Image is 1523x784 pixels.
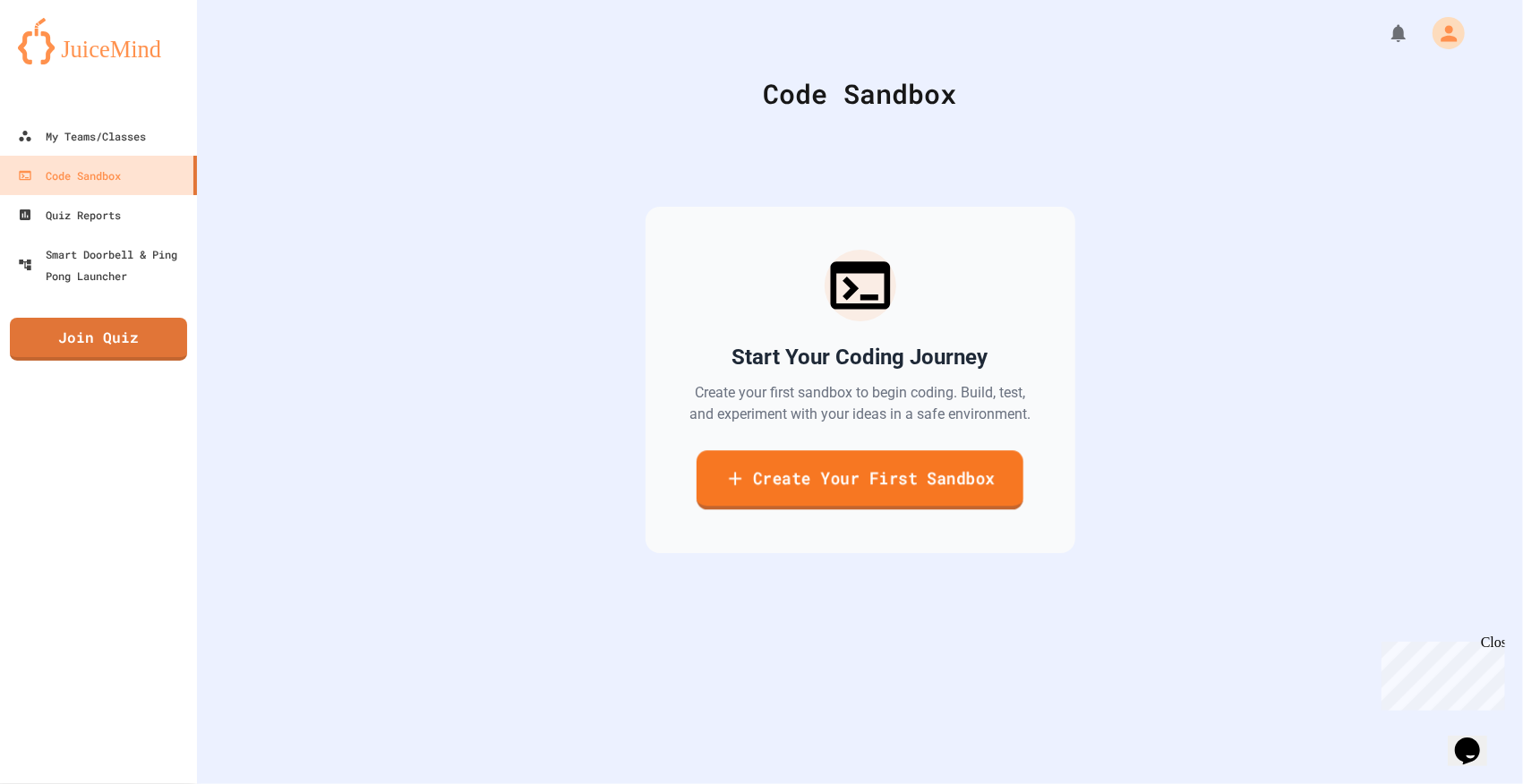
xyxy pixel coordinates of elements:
div: Code Sandbox [18,165,121,186]
a: Create Your First Sandbox [697,450,1023,509]
div: My Account [1414,13,1469,54]
img: logo-orange.svg [18,18,179,64]
iframe: chat widget [1374,635,1505,711]
div: Chat with us now!Close [7,7,124,114]
div: Quiz Reports [18,204,121,226]
a: Join Quiz [10,318,187,361]
iframe: chat widget [1448,712,1505,766]
div: Smart Doorbell & Ping Pong Launcher [18,243,190,286]
div: Code Sandbox [242,73,1478,114]
div: My Teams/Classes [18,125,146,147]
p: Create your first sandbox to begin coding. Build, test, and experiment with your ideas in a safe ... [689,382,1032,425]
h2: Start Your Coding Journey [732,343,988,371]
div: My Notifications [1355,18,1414,48]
